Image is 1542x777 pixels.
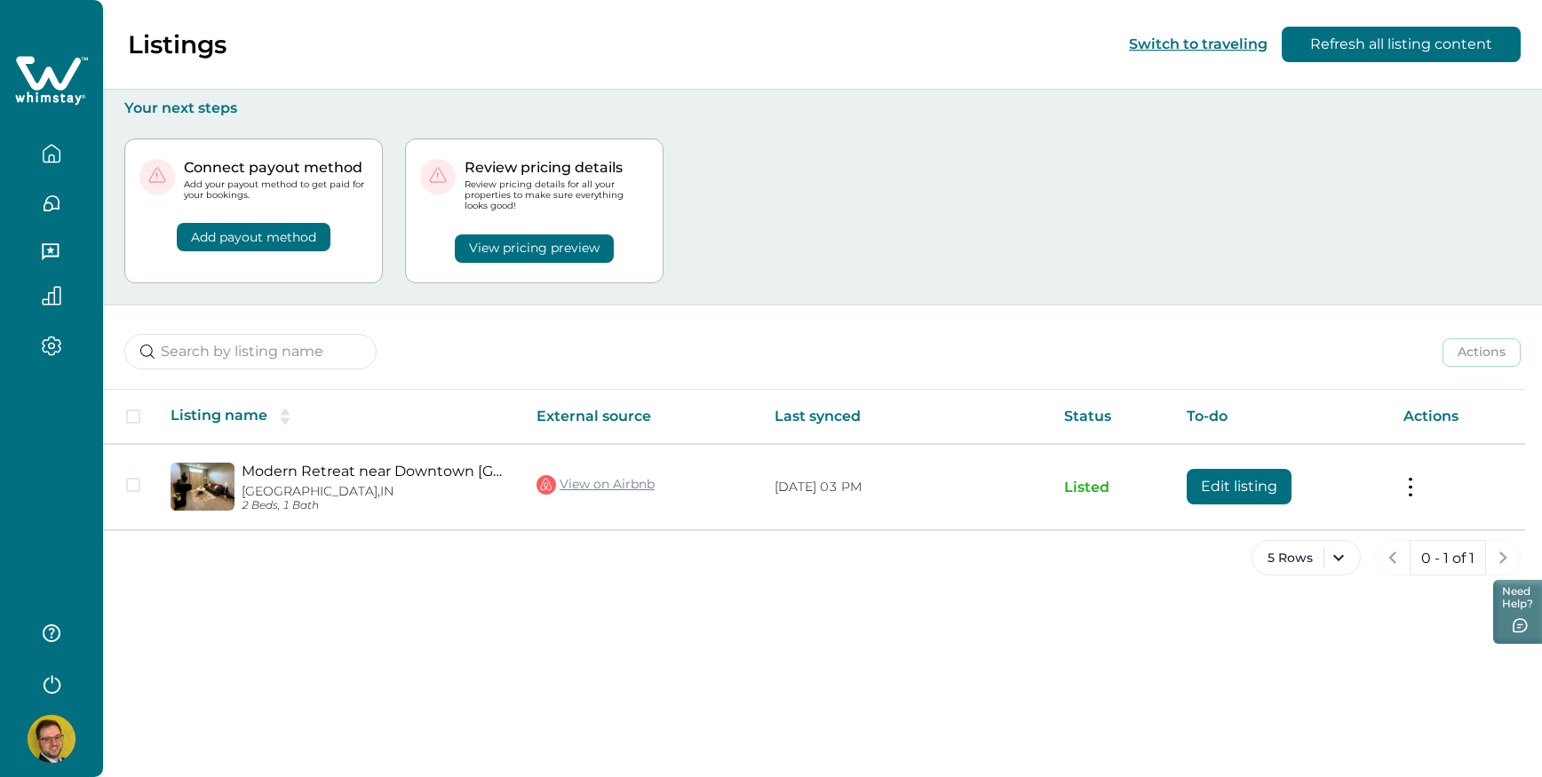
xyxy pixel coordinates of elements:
[1129,36,1268,52] button: Switch to traveling
[242,463,508,480] a: Modern Retreat near Downtown [GEOGRAPHIC_DATA]
[171,463,234,511] img: propertyImage_Modern Retreat near Downtown Louisville
[124,99,1521,117] p: Your next steps
[124,334,377,369] input: Search by listing name
[267,408,303,425] button: sorting
[242,484,508,499] p: [GEOGRAPHIC_DATA], IN
[522,390,760,444] th: External source
[1252,540,1361,575] button: 5 Rows
[156,390,522,444] th: Listing name
[1375,540,1411,575] button: previous page
[1187,469,1292,504] button: Edit listing
[28,715,76,763] img: Whimstay Host
[184,159,368,177] p: Connect payout method
[1410,540,1486,575] button: 0 - 1 of 1
[177,223,330,251] button: Add payout method
[760,390,1049,444] th: Last synced
[1389,390,1525,444] th: Actions
[1172,390,1389,444] th: To-do
[465,179,648,212] p: Review pricing details for all your properties to make sure everything looks good!
[1282,27,1521,62] button: Refresh all listing content
[1485,540,1521,575] button: next page
[537,473,655,496] a: View on Airbnb
[1421,550,1474,567] p: 0 - 1 of 1
[128,29,227,59] p: Listings
[455,234,614,263] button: View pricing preview
[242,499,508,512] p: 2 Beds, 1 Bath
[465,159,648,177] p: Review pricing details
[1443,338,1521,367] button: Actions
[184,179,368,201] p: Add your payout method to get paid for your bookings.
[1064,479,1158,496] p: Listed
[1050,390,1172,444] th: Status
[775,479,1035,496] p: [DATE] 03 PM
